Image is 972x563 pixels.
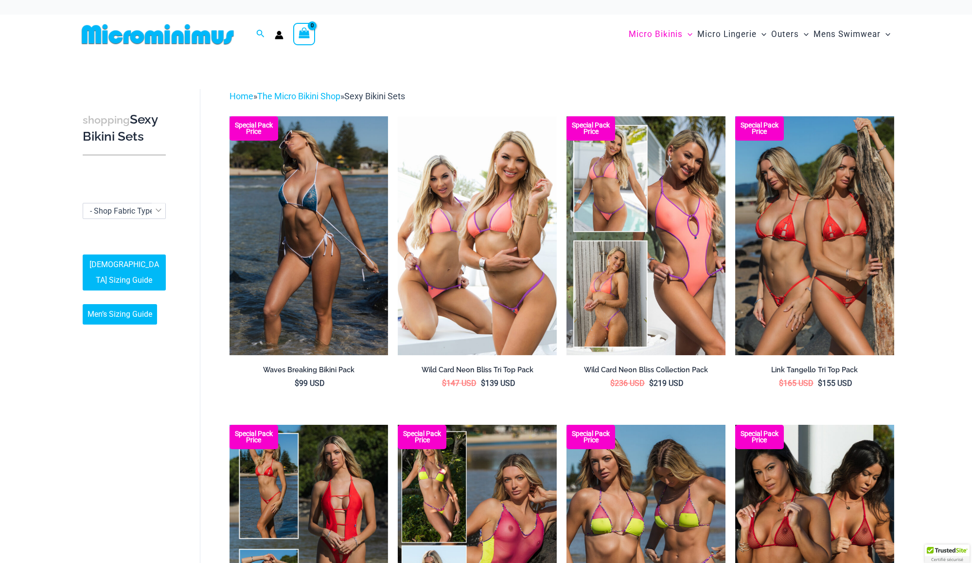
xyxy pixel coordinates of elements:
[811,19,893,49] a: Mens SwimwearMenu ToggleMenu Toggle
[398,116,557,355] img: Wild Card Neon Bliss Tri Top Pack
[769,19,811,49] a: OutersMenu ToggleMenu Toggle
[230,365,389,378] a: Waves Breaking Bikini Pack
[83,254,166,291] a: [DEMOGRAPHIC_DATA] Sizing Guide
[230,91,405,101] span: » »
[925,545,970,563] div: TrustedSite Certified
[779,379,783,388] span: $
[566,365,725,375] h2: Wild Card Neon Bliss Collection Pack
[83,203,166,219] span: - Shop Fabric Type
[344,91,405,101] span: Sexy Bikini Sets
[566,365,725,378] a: Wild Card Neon Bliss Collection Pack
[735,116,894,355] a: Bikini Pack Bikini Pack BBikini Pack B
[83,304,157,325] a: Men’s Sizing Guide
[566,116,725,355] img: Collection Pack (7)
[566,122,615,135] b: Special Pack Price
[442,379,446,388] span: $
[735,431,784,443] b: Special Pack Price
[83,114,130,126] span: shopping
[610,379,645,388] bdi: 236 USD
[771,22,799,47] span: Outers
[481,379,515,388] bdi: 139 USD
[230,365,389,375] h2: Waves Breaking Bikini Pack
[398,431,446,443] b: Special Pack Price
[629,22,683,47] span: Micro Bikinis
[683,22,692,47] span: Menu Toggle
[625,18,895,51] nav: Site Navigation
[779,379,813,388] bdi: 165 USD
[293,23,316,45] a: View Shopping Cart, empty
[230,91,253,101] a: Home
[649,379,654,388] span: $
[230,122,278,135] b: Special Pack Price
[83,203,165,218] span: - Shop Fabric Type
[398,365,557,375] h2: Wild Card Neon Bliss Tri Top Pack
[566,431,615,443] b: Special Pack Price
[649,379,684,388] bdi: 219 USD
[256,28,265,40] a: Search icon link
[398,116,557,355] a: Wild Card Neon Bliss Tri Top PackWild Card Neon Bliss Tri Top Pack BWild Card Neon Bliss Tri Top ...
[813,22,881,47] span: Mens Swimwear
[90,206,154,216] span: - Shop Fabric Type
[735,116,894,355] img: Bikini Pack
[881,22,890,47] span: Menu Toggle
[735,122,784,135] b: Special Pack Price
[695,19,769,49] a: Micro LingerieMenu ToggleMenu Toggle
[295,379,299,388] span: $
[818,379,852,388] bdi: 155 USD
[83,111,166,145] h3: Sexy Bikini Sets
[275,31,283,39] a: Account icon link
[610,379,615,388] span: $
[398,365,557,378] a: Wild Card Neon Bliss Tri Top Pack
[818,379,822,388] span: $
[257,91,340,101] a: The Micro Bikini Shop
[697,22,757,47] span: Micro Lingerie
[757,22,766,47] span: Menu Toggle
[735,365,894,375] h2: Link Tangello Tri Top Pack
[230,116,389,355] img: Waves Breaking Ocean 312 Top 456 Bottom 08
[230,116,389,355] a: Waves Breaking Ocean 312 Top 456 Bottom 08 Waves Breaking Ocean 312 Top 456 Bottom 04Waves Breaki...
[78,23,238,45] img: MM SHOP LOGO FLAT
[626,19,695,49] a: Micro BikinisMenu ToggleMenu Toggle
[735,365,894,378] a: Link Tangello Tri Top Pack
[566,116,725,355] a: Collection Pack (7) Collection Pack B (1)Collection Pack B (1)
[295,379,325,388] bdi: 99 USD
[799,22,809,47] span: Menu Toggle
[481,379,485,388] span: $
[442,379,477,388] bdi: 147 USD
[230,431,278,443] b: Special Pack Price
